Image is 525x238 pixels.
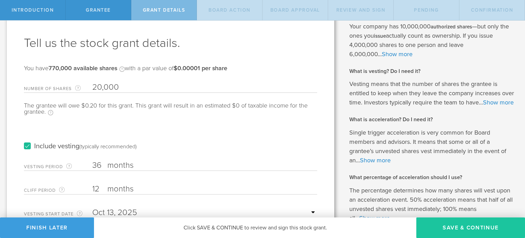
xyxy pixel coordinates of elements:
h2: What is acceleration? Do I need it? [349,116,515,123]
iframe: Chat Widget [491,185,525,217]
label: Vesting Period [24,163,92,171]
b: issue [374,33,386,39]
label: Vesting Start Date [24,210,92,218]
span: Board Approval [270,7,320,13]
input: Number of months [92,184,317,194]
div: Click SAVE & CONTINUE to review and sign this stock grant. [94,217,416,238]
p: Your company has 10,000,000 —but only the ones you actually count as ownership. If you issue 4,00... [349,22,515,59]
a: Show more [359,214,390,222]
label: months [107,184,176,196]
span: with a par value of [125,64,227,72]
label: Cliff Period [24,186,92,194]
label: Number of Shares [24,85,92,92]
a: Show more [360,156,391,164]
span: Review and Sign [336,7,386,13]
h1: Tell us the stock grant details. [24,35,317,51]
b: $0.00001 per share [174,64,227,72]
input: Required [92,82,317,92]
button: Save & Continue [416,217,525,238]
a: Show more [382,50,413,58]
p: The percentage determines how many shares will vest upon an acceleration event. 50% acceleration ... [349,186,515,223]
h2: What percentage of acceleration should I use? [349,174,515,181]
div: You have [24,65,227,79]
p: Single trigger acceleration is very common for Board members and advisors. It means that some or ... [349,128,515,165]
span: Pending [414,7,439,13]
p: Vesting means that the number of shares the grantee is entitled to keep when they leave the compa... [349,79,515,107]
div: (typically recommended) [79,143,137,150]
a: Show more [483,99,514,106]
b: 770,000 available shares [49,64,117,72]
div: The grantee will owe $0.20 for this grant. This grant will result in an estimated $0 of taxable i... [24,102,317,122]
span: Board Action [208,7,251,13]
input: Required [92,208,317,218]
span: Grantee [86,7,111,13]
input: Number of months [92,160,317,171]
span: Introduction [12,7,54,13]
b: authorized shares [431,24,472,30]
span: Confirmation [471,7,513,13]
h2: What is vesting? Do I need it? [349,67,515,75]
label: Include vesting [24,143,137,150]
span: Grant Details [143,7,185,13]
label: months [107,160,176,172]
